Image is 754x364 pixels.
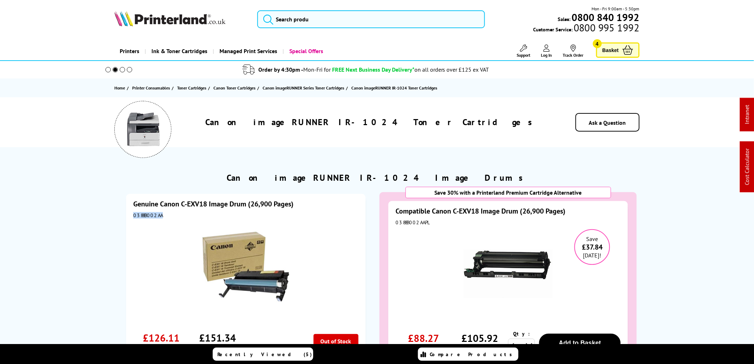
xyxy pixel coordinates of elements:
img: Compatible Canon C-EXV18 Image Drum (26,900 Pages) [464,229,553,318]
li: modal_delivery [95,63,636,76]
span: Mon - Fri 9:00am - 5:30pm [592,5,640,12]
span: Canon Toner Cartridges [213,84,255,92]
button: Add to Basket [539,334,621,353]
div: 0388B002AAPL [396,219,621,226]
span: Ink & Toner Cartridges [151,42,207,60]
span: £37.84 [575,242,609,252]
span: Log In [541,52,552,58]
a: Printerland Logo [114,11,248,28]
h1: Canon imageRUNNER IR-1024 Toner Cartridges [205,117,537,128]
div: Save 30% with a Printerland Premium Cartridge Alternative [406,187,611,198]
a: Support [517,45,531,58]
span: Canon imageRUNNER Series Toner Cartridges [263,84,344,92]
span: Mon-Fri for [303,66,331,73]
a: Intranet [744,105,751,124]
a: Compatible Canon C-EXV18 Image Drum (26,900 Pages) [396,206,565,216]
a: Canon imageRUNNER Series Toner Cartridges [263,84,346,92]
span: Order by 4:30pm - [258,66,331,73]
div: £88.27 [408,332,439,345]
a: Ask a Question [589,119,626,126]
a: Basket 4 [596,42,640,58]
img: Canon imageRUNNER IR-1024 Toner Cartridges [125,112,161,147]
a: Cost Calculator [744,149,751,185]
a: Printers [114,42,145,60]
a: Canon Toner Cartridges [213,84,257,92]
span: 4 [593,39,602,48]
span: Toner Cartridges [177,84,206,92]
div: Out of Stock [314,334,358,348]
span: Sales: [558,16,571,22]
a: Log In [541,45,552,58]
span: [DATE]! [583,252,601,259]
div: on all orders over £125 ex VAT [414,66,489,73]
a: Printer Consumables [132,84,172,92]
span: Save [587,235,598,242]
div: £151.34 [199,331,236,344]
input: Search produ [257,10,485,28]
b: 0800 840 1992 [572,11,640,24]
span: 0800 995 1992 [573,24,639,31]
img: Printerland Logo [114,11,226,26]
span: Support [517,52,531,58]
a: Track Order [563,45,584,58]
a: Special Offers [283,42,329,60]
div: £105.92 [462,332,499,345]
img: Canon C-EXV18 Image Drum (26,900 Pages) [201,222,290,311]
span: Compare Products [430,351,516,358]
span: Customer Service: [533,24,639,33]
span: Canon imageRUNNER IR-1024 Toner Cartridges [351,85,437,91]
span: FREE Next Business Day Delivery* [332,66,414,73]
div: £126.11 [143,331,180,344]
div: 0388B002AA [133,212,358,219]
a: Toner Cartridges [177,84,208,92]
h2: Canon imageRUNNER IR-1024 Image Drums [227,172,527,183]
a: Recently Viewed (5) [213,348,313,361]
a: Managed Print Services [213,42,283,60]
span: Basket [603,45,619,55]
span: Qty: [513,330,530,337]
a: Ink & Toner Cartridges [145,42,213,60]
span: Printer Consumables [132,84,170,92]
a: Compare Products [418,348,518,361]
a: 0800 840 1992 [571,14,640,21]
span: Recently Viewed (5) [217,351,312,358]
a: Genuine Canon C-EXV18 Image Drum (26,900 Pages) [133,199,294,209]
span: Add to Basket [559,339,601,347]
a: Home [114,84,127,92]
